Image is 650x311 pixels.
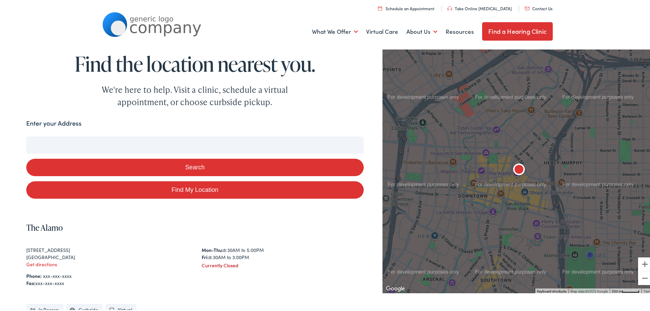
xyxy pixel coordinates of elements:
label: Enter your Address [26,117,82,127]
span: 200 m [612,288,622,292]
strong: Fax: [26,278,35,285]
div: [STREET_ADDRESS] [26,245,188,252]
a: Find a Hearing Clinic [482,21,553,39]
a: What We Offer [312,18,358,43]
div: Currently Closed [202,260,364,268]
a: Virtual Care [366,18,398,43]
div: The Alamo [508,158,530,180]
h1: Find the location nearest you. [26,51,364,74]
span: Map data ©2025 Google [570,288,608,292]
a: Contact Us [525,4,552,10]
button: Search [26,157,364,175]
button: Map Scale: 200 m per 48 pixels [610,287,641,292]
img: Google [384,283,407,292]
a: Open this area in Google Maps (opens a new window) [384,283,407,292]
strong: Fri: [202,252,209,259]
div: 8:30AM to 5:00PM 8:30AM to 3:00PM [202,245,364,259]
strong: Phone: [26,271,42,278]
a: xxx-xxx-xxxx [43,271,72,278]
strong: Mon-Thu: [202,245,223,252]
a: The Alamo [26,221,63,232]
a: Take Online [MEDICAL_DATA] [447,4,512,10]
a: Schedule an Appointment [378,4,434,10]
img: utility icon [525,5,530,9]
a: Resources [446,18,474,43]
img: utility icon [378,5,382,9]
div: [GEOGRAPHIC_DATA] [26,252,188,259]
div: xxx-xxx-xxxx [26,278,364,285]
a: Get directions [26,259,57,266]
div: We're here to help. Visit a clinic, schedule a virtual appointment, or choose curbside pickup. [86,82,304,107]
a: Find My Location [26,180,364,197]
button: Keyboard shortcuts [537,288,566,293]
input: Enter your address or zip code [26,135,364,152]
img: utility icon [447,5,452,9]
a: About Us [406,18,437,43]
